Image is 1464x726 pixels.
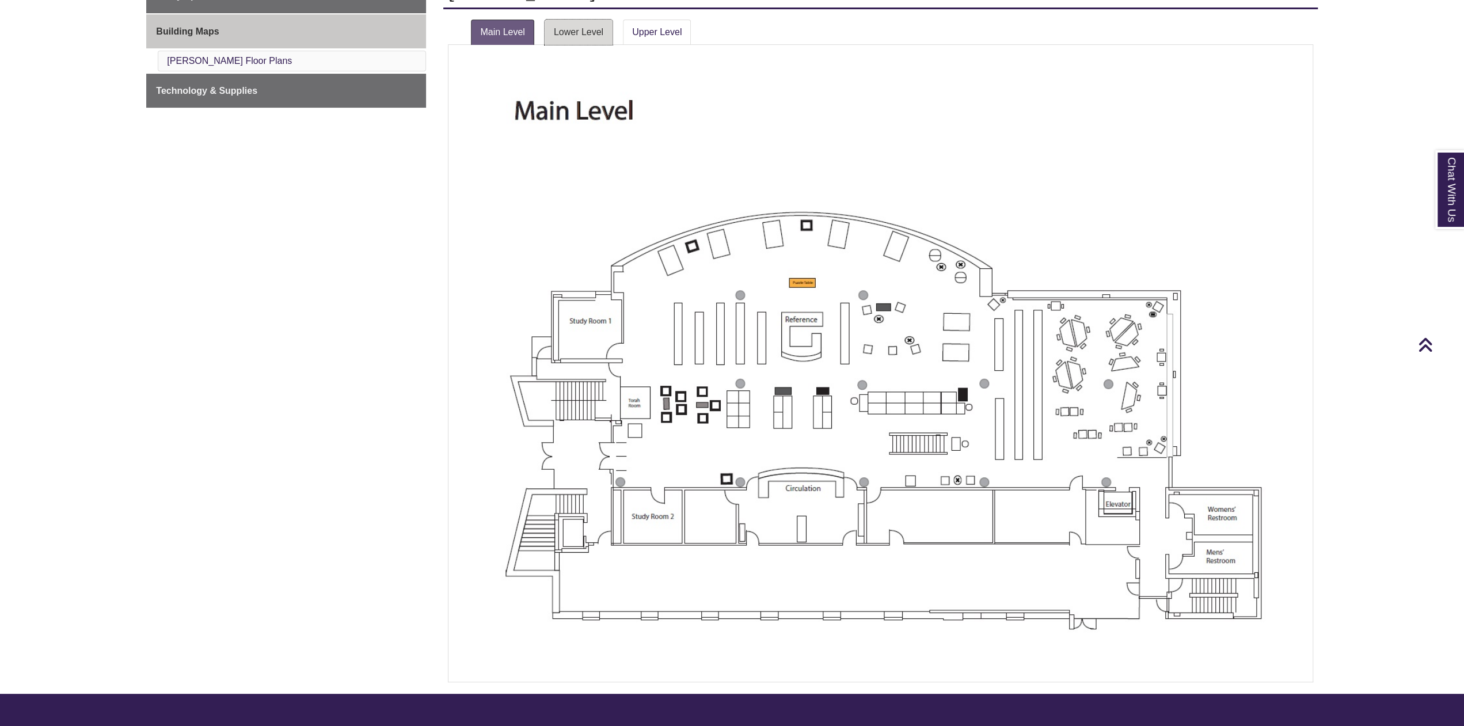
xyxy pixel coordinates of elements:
img: Main level floor plan [454,51,1306,670]
span: Building Maps [156,26,219,36]
a: Building Maps [146,14,426,49]
span: Technology & Supplies [156,86,257,96]
a: Technology & Supplies [146,74,426,108]
a: Lower Level [545,20,613,45]
a: Upper Level [623,20,691,45]
a: Back to Top [1418,337,1461,352]
a: Main Level [471,20,534,45]
a: [PERSON_NAME] Floor Plans [167,56,292,66]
